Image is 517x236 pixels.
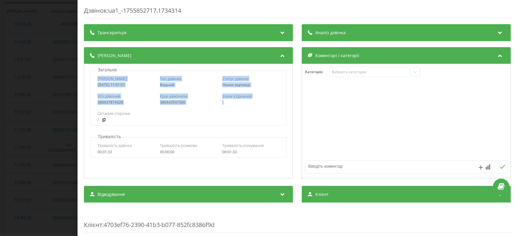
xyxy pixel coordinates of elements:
[98,100,123,105] a: 380937874928
[160,150,217,154] div: 00:00:00
[222,143,264,148] span: Тривалість очікування
[98,30,127,36] span: Транскрипція
[315,30,346,36] span: Аналіз дзвінка
[98,53,131,59] span: [PERSON_NAME]
[222,150,279,154] div: 00:01:33
[84,221,102,229] span: Клієнт
[160,82,174,87] span: Вхідний
[96,134,122,140] p: Тривалість
[315,53,359,59] span: Коментарі і категорії
[160,93,187,99] span: Куди дзвонили
[84,209,511,232] div: : 4703ef76-2390-41b3-b077-852fc8386f9d
[222,82,250,87] span: Немає відповіді
[305,70,329,74] h4: Категорія :
[98,83,154,87] div: [DATE] 11:51:57
[98,150,154,154] div: 00:01:33
[160,143,197,148] span: Тривалість розмови
[222,100,279,105] div: -
[98,118,99,122] a: /
[84,6,511,18] div: Дзвінок : ua1_-1755852717.1734314
[332,70,407,74] div: Виберіть категорію
[315,191,329,197] span: Клієнт
[222,93,252,99] span: З ким з'єднаний
[96,67,118,73] p: Загальне
[98,111,130,116] span: Остання сторінка
[98,191,125,197] span: Відвідування
[222,76,248,81] span: Статус дзвінка
[160,76,181,81] span: Тип дзвінка
[98,93,120,99] span: Хто дзвонив
[98,143,132,148] span: Тривалість дзвінка
[98,76,127,81] span: [PERSON_NAME]
[160,100,185,105] a: 380443547300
